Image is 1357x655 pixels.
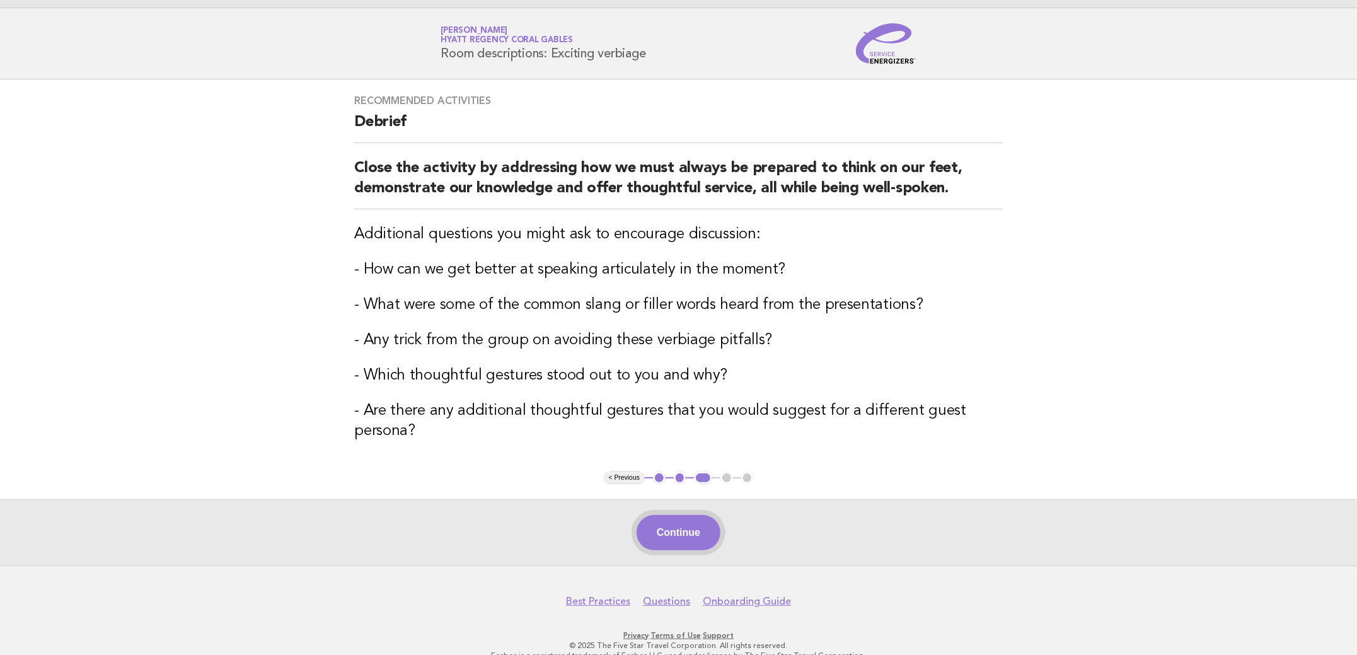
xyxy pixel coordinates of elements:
h3: - Which thoughtful gestures stood out to you and why? [354,366,1003,386]
a: Support [703,631,734,640]
p: · · [293,630,1065,641]
button: Continue [637,515,720,550]
a: Questions [643,595,690,608]
h3: - How can we get better at speaking articulately in the moment? [354,260,1003,280]
h1: Room descriptions: Exciting verbiage [441,27,646,60]
button: 1 [653,472,666,484]
p: © 2025 The Five Star Travel Corporation. All rights reserved. [293,641,1065,651]
a: Privacy [623,631,649,640]
h2: Debrief [354,112,1003,143]
button: < Previous [604,472,645,484]
a: Onboarding Guide [703,595,791,608]
span: Hyatt Regency Coral Gables [441,37,574,45]
h3: - What were some of the common slang or filler words heard from the presentations? [354,295,1003,315]
h3: Additional questions you might ask to encourage discussion: [354,224,1003,245]
a: Terms of Use [650,631,701,640]
a: [PERSON_NAME]Hyatt Regency Coral Gables [441,26,574,44]
h3: - Any trick from the group on avoiding these verbiage pitfalls? [354,330,1003,351]
h3: - Are there any additional thoughtful gestures that you would suggest for a different guest persona? [354,401,1003,441]
img: Service Energizers [856,23,916,64]
button: 2 [674,472,686,484]
a: Best Practices [566,595,630,608]
button: 3 [694,472,712,484]
h3: Recommended activities [354,95,1003,107]
h2: Close the activity by addressing how we must always be prepared to think on our feet, demonstrate... [354,158,1003,209]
